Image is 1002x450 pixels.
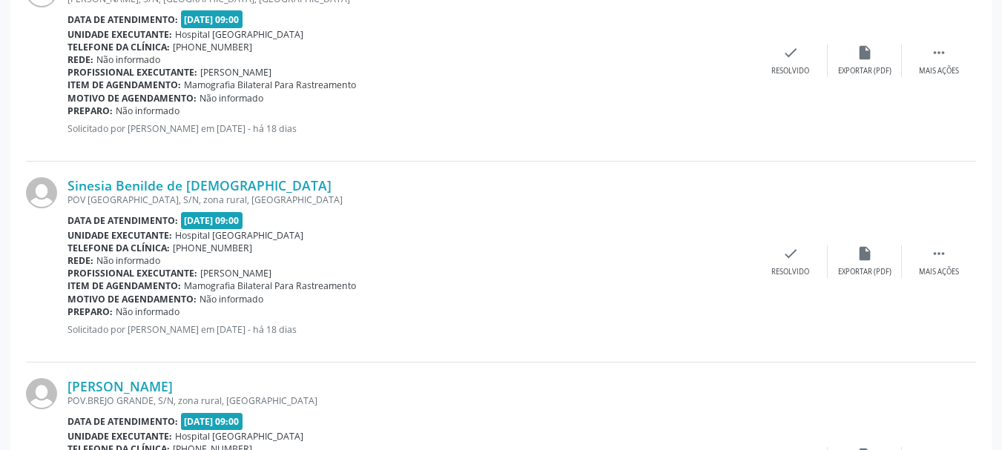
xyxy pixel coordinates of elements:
b: Preparo: [67,105,113,117]
b: Telefone da clínica: [67,41,170,53]
b: Item de agendamento: [67,79,181,91]
b: Telefone da clínica: [67,242,170,254]
div: Exportar (PDF) [838,267,891,277]
div: POV.BREJO GRANDE, S/N, zona rural, [GEOGRAPHIC_DATA] [67,394,754,407]
b: Data de atendimento: [67,13,178,26]
b: Unidade executante: [67,229,172,242]
span: [DATE] 09:00 [181,413,243,430]
div: Exportar (PDF) [838,66,891,76]
b: Motivo de agendamento: [67,293,197,305]
i: check [782,245,799,262]
span: [DATE] 09:00 [181,212,243,229]
span: [PHONE_NUMBER] [173,41,252,53]
span: Mamografia Bilateral Para Rastreamento [184,79,356,91]
b: Item de agendamento: [67,279,181,292]
div: Mais ações [919,66,959,76]
span: [PERSON_NAME] [200,267,271,279]
div: Mais ações [919,267,959,277]
span: Hospital [GEOGRAPHIC_DATA] [175,430,303,443]
b: Unidade executante: [67,28,172,41]
span: Hospital [GEOGRAPHIC_DATA] [175,229,303,242]
span: Não informado [116,105,179,117]
b: Rede: [67,53,93,66]
span: Não informado [96,53,160,66]
span: [DATE] 09:00 [181,10,243,27]
span: Mamografia Bilateral Para Rastreamento [184,279,356,292]
p: Solicitado por [PERSON_NAME] em [DATE] - há 18 dias [67,122,754,135]
span: [PHONE_NUMBER] [173,242,252,254]
img: img [26,378,57,409]
b: Motivo de agendamento: [67,92,197,105]
b: Data de atendimento: [67,214,178,227]
span: Hospital [GEOGRAPHIC_DATA] [175,28,303,41]
i: insert_drive_file [857,245,873,262]
span: Não informado [200,293,263,305]
b: Unidade executante: [67,430,172,443]
span: Não informado [96,254,160,267]
i:  [931,245,947,262]
i: insert_drive_file [857,44,873,61]
b: Rede: [67,254,93,267]
p: Solicitado por [PERSON_NAME] em [DATE] - há 18 dias [67,323,754,336]
div: POV [GEOGRAPHIC_DATA], S/N, zona rural, [GEOGRAPHIC_DATA] [67,193,754,206]
i:  [931,44,947,61]
span: [PERSON_NAME] [200,66,271,79]
div: Resolvido [771,267,809,277]
b: Profissional executante: [67,66,197,79]
b: Preparo: [67,305,113,318]
span: Não informado [200,92,263,105]
b: Profissional executante: [67,267,197,279]
b: Data de atendimento: [67,415,178,428]
a: Sinesia Benilde de [DEMOGRAPHIC_DATA] [67,177,332,193]
div: Resolvido [771,66,809,76]
img: img [26,177,57,208]
i: check [782,44,799,61]
span: Não informado [116,305,179,318]
a: [PERSON_NAME] [67,378,173,394]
